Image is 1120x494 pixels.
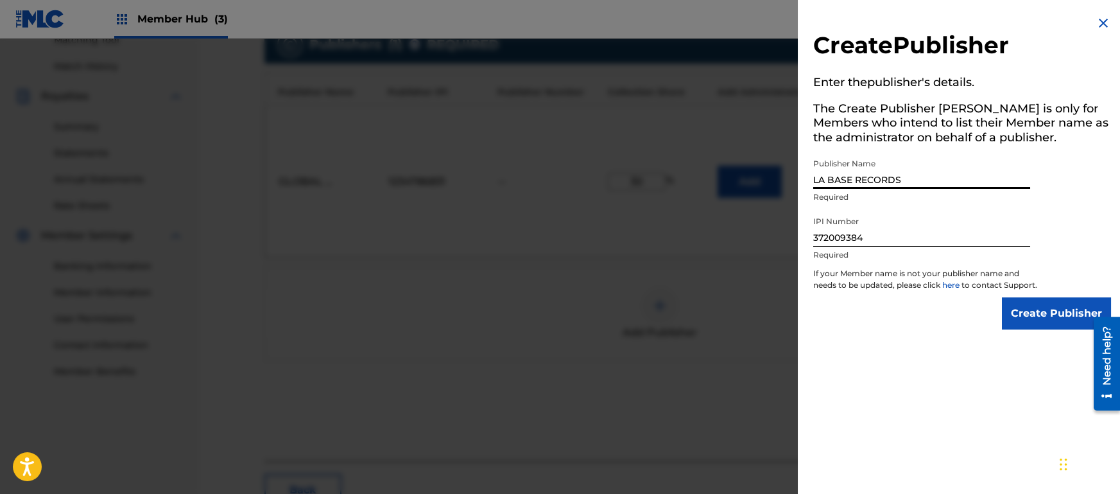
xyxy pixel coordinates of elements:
[114,12,130,27] img: Top Rightsholders
[813,268,1038,297] p: If your Member name is not your publisher name and needs to be updated, please click to contact S...
[1056,432,1120,494] iframe: Chat Widget
[813,191,1030,203] p: Required
[813,31,1111,64] h2: Create Publisher
[214,13,228,25] span: (3)
[942,280,961,290] a: here
[813,71,1111,98] h5: Enter the publisher 's details.
[137,12,228,26] span: Member Hub
[1084,312,1120,416] iframe: Resource Center
[813,98,1111,153] h5: The Create Publisher [PERSON_NAME] is only for Members who intend to list their Member name as th...
[1002,297,1111,330] input: Create Publisher
[1060,445,1067,484] div: Drag
[15,10,65,28] img: MLC Logo
[813,249,1030,261] p: Required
